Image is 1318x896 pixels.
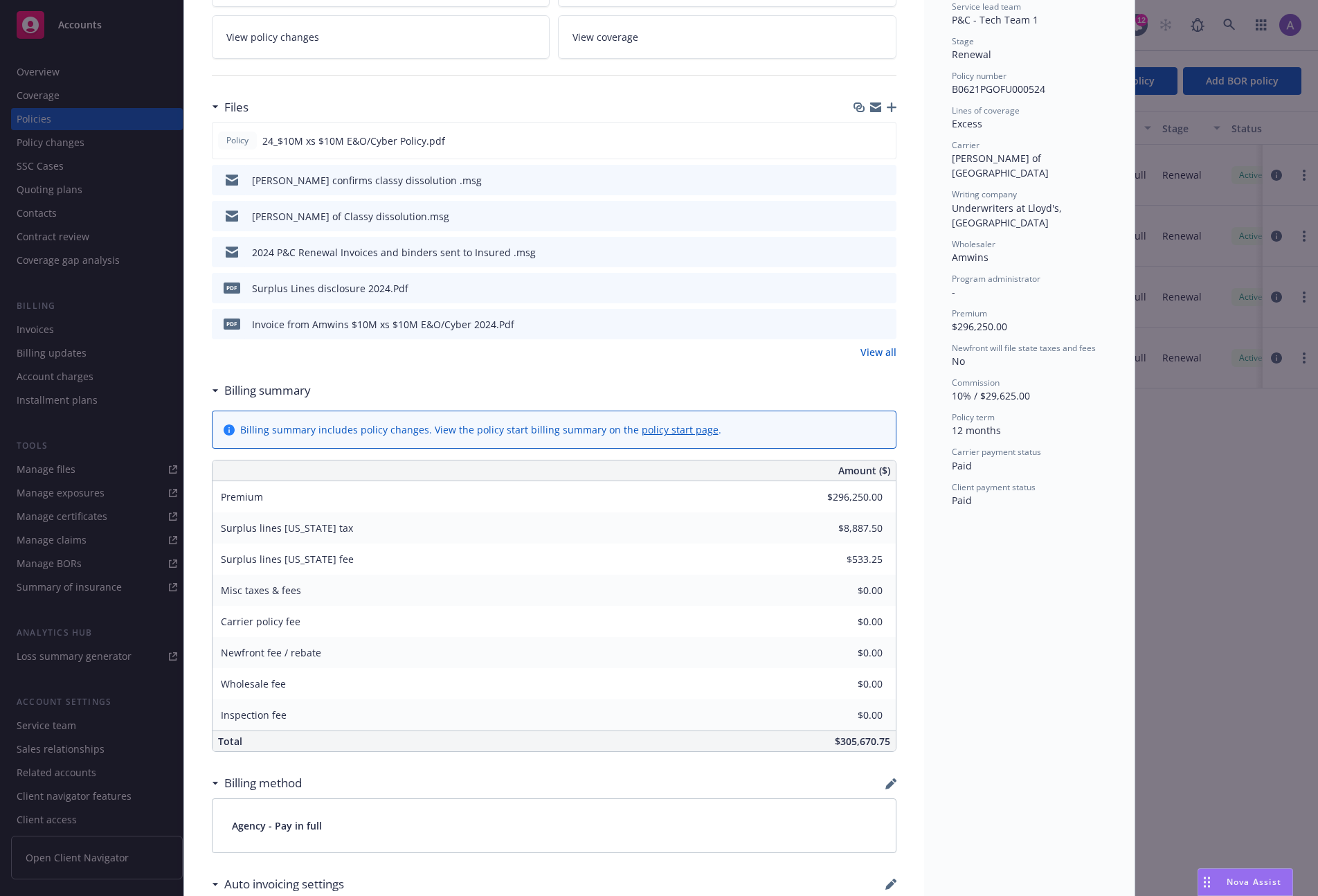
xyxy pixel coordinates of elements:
button: preview file [878,173,891,188]
a: View all [860,345,896,359]
button: Nova Assist [1198,868,1293,896]
a: policy start page [642,423,719,436]
button: download file [856,173,867,188]
span: View policy changes [226,30,319,44]
h3: Files [224,98,249,116]
button: download file [856,209,867,224]
input: 0.00 [801,674,891,695]
div: Billing summary [212,382,311,400]
span: Underwriters at Lloyd's, [GEOGRAPHIC_DATA] [952,201,1065,229]
span: Paid [952,459,972,472]
h3: Billing summary [224,382,311,400]
span: Renewal [952,48,991,61]
button: download file [856,317,867,332]
span: Wholesaler [952,238,995,250]
div: [PERSON_NAME] confirms classy dissolution .msg [252,173,482,188]
div: [PERSON_NAME] of Classy dissolution.msg [252,209,449,224]
h3: Billing method [224,774,302,792]
div: Invoice from Amwins $10M xs $10M E&O/Cyber 2024.Pdf [252,317,514,332]
span: Policy term [952,411,995,423]
span: Surplus lines [US_STATE] tax [221,521,353,535]
input: 0.00 [801,518,891,539]
a: View policy changes [212,15,550,59]
span: Nova Assist [1227,876,1281,888]
div: 2024 P&C Renewal Invoices and binders sent to Insured .msg [252,245,536,260]
span: Paid [952,494,972,507]
span: 10% / $29,625.00 [952,389,1030,402]
span: Excess [952,117,982,130]
span: Newfront fee / rebate [221,646,321,659]
span: Premium [952,307,987,319]
input: 0.00 [801,580,891,601]
span: Misc taxes & fees [221,584,301,597]
span: Stage [952,35,974,47]
div: Auto invoicing settings [212,875,344,893]
span: Inspection fee [221,708,287,722]
div: Surplus Lines disclosure 2024.Pdf [252,281,408,296]
div: Billing summary includes policy changes. View the policy start billing summary on the . [240,422,721,437]
span: Program administrator [952,273,1040,285]
span: Carrier policy fee [221,615,300,628]
span: Newfront will file state taxes and fees [952,342,1096,354]
span: $296,250.00 [952,320,1007,333]
span: Amwins [952,251,988,264]
span: View coverage [572,30,638,44]
div: Billing method [212,774,302,792]
span: Total [218,735,242,748]
div: Files [212,98,249,116]
span: Commission [952,377,1000,388]
input: 0.00 [801,549,891,570]
input: 0.00 [801,611,891,632]
input: 0.00 [801,643,891,663]
button: download file [856,245,867,260]
div: Agency - Pay in full [213,799,896,852]
span: Pdf [224,319,240,329]
span: $305,670.75 [835,735,890,748]
span: Surplus lines [US_STATE] fee [221,553,354,566]
button: preview file [878,281,891,296]
span: Policy number [952,70,1006,82]
span: 12 months [952,424,1001,437]
span: Amount ($) [838,463,890,478]
span: Carrier payment status [952,446,1041,458]
button: preview file [878,209,891,224]
input: 0.00 [801,705,891,726]
span: Lines of coverage [952,105,1020,116]
button: preview file [878,317,891,332]
a: View coverage [558,15,896,59]
span: Policy [224,134,251,147]
span: Service lead team [952,1,1021,12]
button: preview file [878,134,890,148]
button: preview file [878,245,891,260]
span: Wholesale fee [221,677,286,690]
span: No [952,355,965,368]
span: - [952,285,955,298]
span: Pdf [224,283,240,293]
input: 0.00 [801,487,891,508]
div: Drag to move [1198,869,1216,895]
span: Premium [221,490,263,503]
span: Carrier [952,139,980,151]
button: download file [856,134,867,148]
h3: Auto invoicing settings [224,875,344,893]
span: P&C - Tech Team 1 [952,13,1038,26]
span: [PERSON_NAME] of [GEOGRAPHIC_DATA] [952,152,1049,179]
span: Client payment status [952,481,1036,493]
span: Writing company [952,188,1017,200]
span: 24_$10M xs $10M E&O/Cyber Policy.pdf [262,134,445,148]
span: B0621PGOFU000524 [952,82,1045,96]
button: download file [856,281,867,296]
